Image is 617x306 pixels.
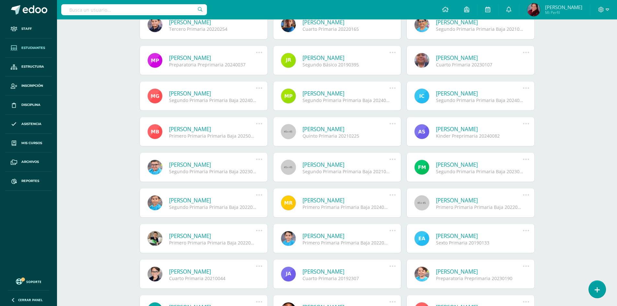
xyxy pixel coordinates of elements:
div: Cuarto Primaria 20230107 [436,62,523,68]
span: Disciplina [21,102,40,108]
div: Sexto Primaria 20190133 [436,240,523,246]
span: Estructura [21,64,44,69]
a: [PERSON_NAME] [436,18,523,26]
a: [PERSON_NAME] [303,232,390,240]
a: [PERSON_NAME] [169,197,256,204]
div: Segundo Básico 20190395 [303,62,390,68]
div: Segundo Primaria Primaria Baja 20240069 [169,97,256,103]
a: Disciplina [5,96,52,115]
div: Primero Primaria Primaria Baja 20220195 [303,240,390,246]
div: Tercero Primaria 20220254 [169,26,256,32]
a: [PERSON_NAME] [436,268,523,275]
a: Mis cursos [5,134,52,153]
a: [PERSON_NAME] [303,18,390,26]
span: Cerrar panel [18,298,43,302]
input: Busca un usuario... [61,4,207,15]
div: Primero Primaria Primaria Baja 20250008 [169,133,256,139]
a: [PERSON_NAME] [169,54,256,62]
div: Primero Primaria Primaria Baja 20240009 [303,204,390,210]
a: [PERSON_NAME] [436,90,523,97]
a: [PERSON_NAME] [436,125,523,133]
a: Estudiantes [5,39,52,58]
div: Cuarto Primaria 20192307 [303,275,390,281]
span: Staff [21,26,32,31]
div: Segundo Primaria Primaria Baja 20210188 [436,26,523,32]
span: Inscripción [21,83,43,88]
a: [PERSON_NAME] [303,54,390,62]
div: Cuarto Primaria 20220165 [303,26,390,32]
span: Archivos [21,159,39,164]
a: [PERSON_NAME] [169,125,256,133]
a: Reportes [5,172,52,191]
a: Estructura [5,58,52,77]
span: Soporte [26,279,41,284]
div: Segundo Primaria Primaria Baja 20220287 [169,204,256,210]
a: Inscripción [5,76,52,96]
a: Soporte [8,277,49,286]
a: [PERSON_NAME] [169,161,256,168]
a: Staff [5,19,52,39]
div: Quinto Primaria 20210225 [303,133,390,139]
span: Asistencia [21,121,41,127]
div: Preparatoria Preprimaria 20240037 [169,62,256,68]
div: Cuarto Primaria 20210044 [169,275,256,281]
a: [PERSON_NAME] [436,197,523,204]
span: Estudiantes [21,45,45,51]
a: [PERSON_NAME] [303,125,390,133]
a: [PERSON_NAME] [303,268,390,275]
span: Mi Perfil [545,10,582,15]
span: Reportes [21,178,39,184]
img: 00c1b1db20a3e38a90cfe610d2c2e2f3.png [527,3,540,16]
div: Preparatoria Preprimaria 20230190 [436,275,523,281]
div: Primero Primaria Primaria Baja 20220147 [436,204,523,210]
a: [PERSON_NAME] [169,18,256,26]
span: [PERSON_NAME] [545,4,582,10]
div: Kinder Preprimaria 20240082 [436,133,523,139]
a: [PERSON_NAME] [303,161,390,168]
a: [PERSON_NAME] [436,54,523,62]
div: Segundo Primaria Primaria Baja 20230218 [436,168,523,175]
div: Segundo Primaria Primaria Baja 20240150 [303,97,390,103]
span: Mis cursos [21,141,42,146]
a: [PERSON_NAME] [169,268,256,275]
a: Archivos [5,153,52,172]
a: [PERSON_NAME] [436,161,523,168]
a: [PERSON_NAME] [303,197,390,204]
a: [PERSON_NAME] [436,232,523,240]
div: Segundo Primaria Primaria Baja 20240229 [436,97,523,103]
div: Segundo Primaria Primaria Baja 20210062 [303,168,390,175]
a: [PERSON_NAME] [169,90,256,97]
a: Asistencia [5,115,52,134]
div: Segundo Primaria Primaria Baja 20230055 [169,168,256,175]
a: [PERSON_NAME] [169,232,256,240]
a: [PERSON_NAME] [303,90,390,97]
div: Primero Primaria Primaria Baja 20220227 [169,240,256,246]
